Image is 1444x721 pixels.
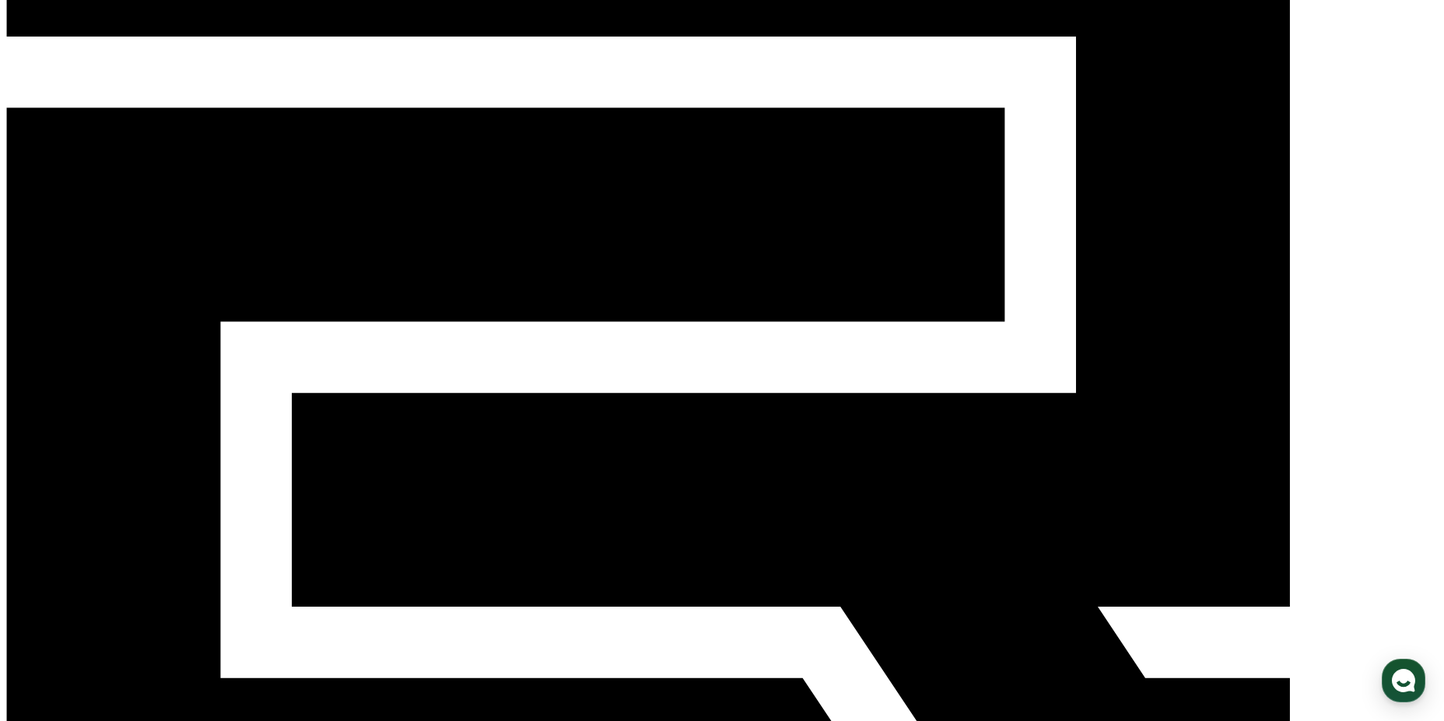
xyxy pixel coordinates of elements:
[201,493,299,532] a: 설정
[5,493,103,532] a: 홈
[49,516,58,529] span: 홈
[103,493,201,532] a: 대화
[240,516,259,529] span: 설정
[142,517,161,530] span: 대화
